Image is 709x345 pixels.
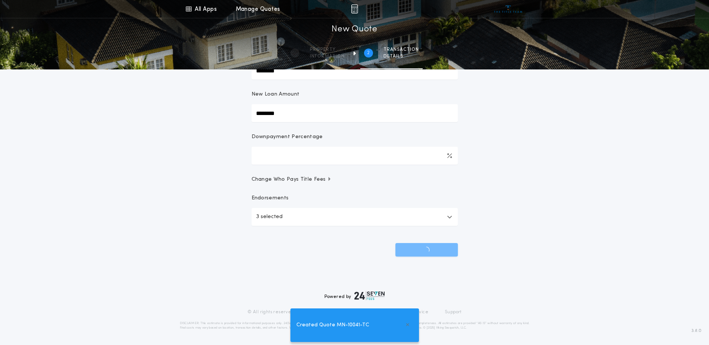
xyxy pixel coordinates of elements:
input: New Loan Amount [252,104,458,122]
p: Endorsements [252,195,458,202]
span: Created Quote MN-10041-TC [296,321,369,329]
img: vs-icon [494,5,522,13]
input: Downpayment Percentage [252,147,458,165]
p: Downpayment Percentage [252,133,323,141]
img: logo [354,291,385,300]
p: New Loan Amount [252,91,300,98]
button: 3 selected [252,208,458,226]
button: Change Who Pays Title Fees [252,176,458,183]
span: details [383,53,419,59]
span: Change Who Pays Title Fees [252,176,332,183]
h2: 2 [367,50,370,56]
h1: New Quote [332,24,377,35]
img: img [351,4,358,13]
span: information [310,53,345,59]
input: Sale Price [252,62,458,80]
p: 3 selected [256,212,283,221]
div: Powered by [324,291,385,300]
span: Transaction [383,47,419,53]
span: Property [310,47,345,53]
